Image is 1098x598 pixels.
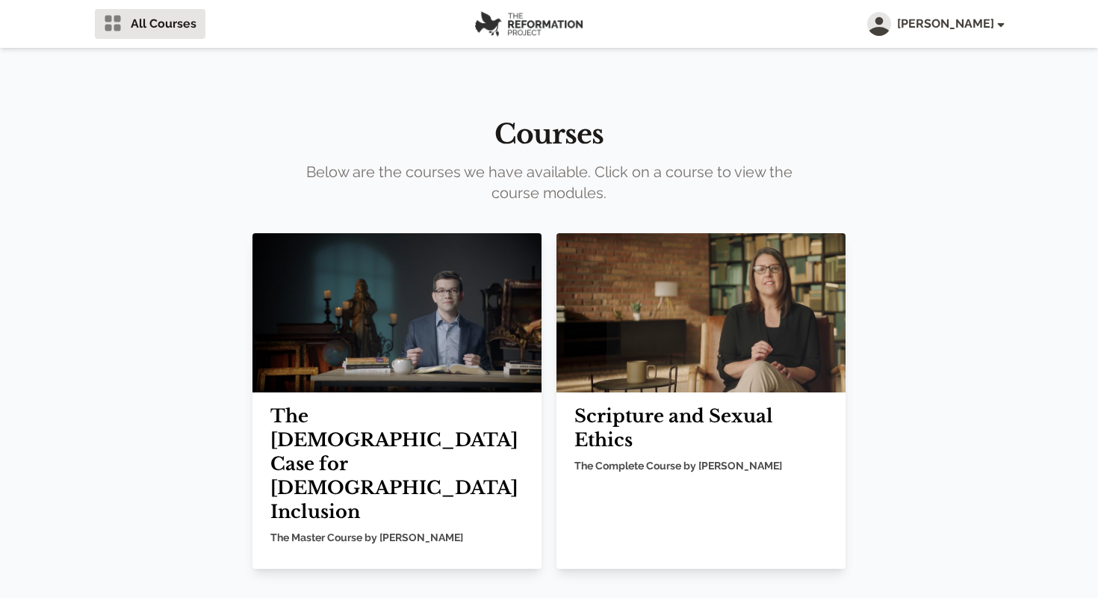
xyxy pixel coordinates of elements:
p: Below are the courses we have available. Click on a course to view the course modules. [298,161,800,203]
img: Mountain [556,233,846,392]
h2: The [DEMOGRAPHIC_DATA] Case for [DEMOGRAPHIC_DATA] Inclusion [270,404,524,524]
img: Mountain [252,233,542,392]
h2: Courses [71,120,1027,149]
img: logo.png [475,11,583,37]
span: [PERSON_NAME] [897,15,1003,33]
a: All Courses [95,9,205,39]
h5: The Complete Course by [PERSON_NAME] [574,458,828,473]
button: [PERSON_NAME] [867,12,1003,36]
h2: Scripture and Sexual Ethics [574,404,828,452]
span: All Courses [131,15,196,33]
h5: The Master Course by [PERSON_NAME] [270,530,524,545]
